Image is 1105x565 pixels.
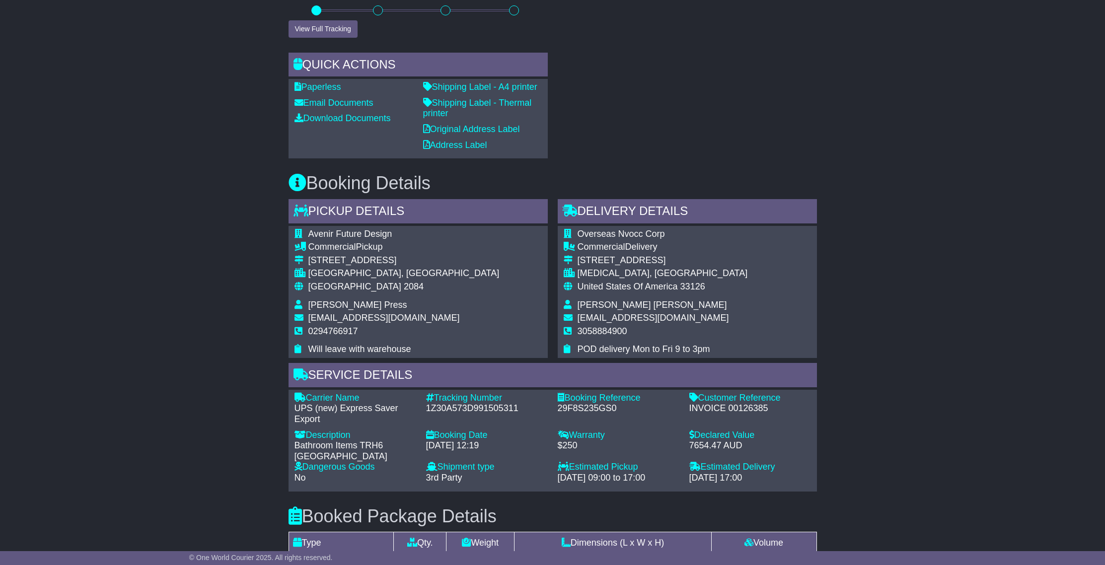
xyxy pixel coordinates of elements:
span: © One World Courier 2025. All rights reserved. [189,554,333,562]
a: Shipping Label - Thermal printer [423,98,532,119]
a: Shipping Label - A4 printer [423,82,537,92]
td: Volume [711,532,816,554]
div: Delivery Details [558,199,817,226]
div: Warranty [558,430,679,441]
td: Weight [446,532,515,554]
span: 2084 [404,282,424,291]
div: [STREET_ADDRESS] [578,255,748,266]
span: No [295,473,306,483]
span: [GEOGRAPHIC_DATA] [308,282,401,291]
div: Declared Value [689,430,811,441]
span: [EMAIL_ADDRESS][DOMAIN_NAME] [308,313,460,323]
div: Pickup Details [289,199,548,226]
span: 3rd Party [426,473,462,483]
div: Customer Reference [689,393,811,404]
div: 1Z30A573D991505311 [426,403,548,414]
a: Original Address Label [423,124,520,134]
div: [DATE] 12:19 [426,440,548,451]
div: Shipment type [426,462,548,473]
div: UPS (new) Express Saver Export [295,403,416,424]
h3: Booking Details [289,173,817,193]
div: Quick Actions [289,53,548,79]
span: [EMAIL_ADDRESS][DOMAIN_NAME] [578,313,729,323]
div: Bathroom Items TRH6 [GEOGRAPHIC_DATA] [295,440,416,462]
div: Tracking Number [426,393,548,404]
span: POD delivery Mon to Fri 9 to 3pm [578,344,710,354]
div: [DATE] 09:00 to 17:00 [558,473,679,484]
div: 7654.47 AUD [689,440,811,451]
td: Qty. [394,532,446,554]
td: Dimensions (L x W x H) [515,532,711,554]
a: Email Documents [295,98,373,108]
span: United States Of America [578,282,678,291]
div: [STREET_ADDRESS] [308,255,500,266]
div: Estimated Delivery [689,462,811,473]
div: [GEOGRAPHIC_DATA], [GEOGRAPHIC_DATA] [308,268,500,279]
span: [PERSON_NAME] Press [308,300,407,310]
a: Address Label [423,140,487,150]
h3: Booked Package Details [289,506,817,526]
div: Booking Date [426,430,548,441]
div: Estimated Pickup [558,462,679,473]
div: 29F8S235GS0 [558,403,679,414]
div: Delivery [578,242,748,253]
a: Paperless [295,82,341,92]
div: Pickup [308,242,500,253]
div: $250 [558,440,679,451]
div: [DATE] 17:00 [689,473,811,484]
button: View Full Tracking [289,20,358,38]
span: 0294766917 [308,326,358,336]
div: Description [295,430,416,441]
span: Will leave with warehouse [308,344,411,354]
span: 33126 [680,282,705,291]
div: [MEDICAL_DATA], [GEOGRAPHIC_DATA] [578,268,748,279]
span: Commercial [308,242,356,252]
div: Service Details [289,363,817,390]
a: Download Documents [295,113,391,123]
span: Commercial [578,242,625,252]
span: Avenir Future Design [308,229,392,239]
div: Carrier Name [295,393,416,404]
td: Type [289,532,394,554]
span: 3058884900 [578,326,627,336]
div: Booking Reference [558,393,679,404]
div: INVOICE 00126385 [689,403,811,414]
div: Dangerous Goods [295,462,416,473]
span: Overseas Nvocc Corp [578,229,665,239]
span: [PERSON_NAME] [PERSON_NAME] [578,300,727,310]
